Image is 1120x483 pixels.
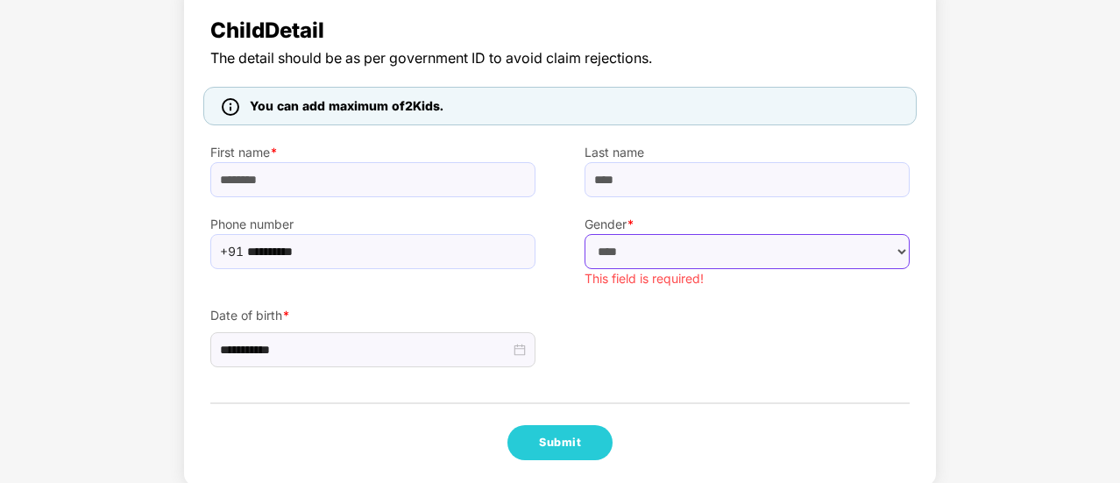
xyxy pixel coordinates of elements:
span: Child Detail [210,14,910,47]
span: You can add maximum of 2 Kids. [250,98,443,113]
label: First name [210,143,535,162]
label: Date of birth [210,306,535,325]
label: Gender [585,215,910,234]
label: Last name [585,143,910,162]
span: +91 [220,238,244,265]
span: This field is required! [585,271,704,286]
button: Submit [507,425,613,460]
img: icon [222,98,239,116]
span: The detail should be as per government ID to avoid claim rejections. [210,47,910,69]
label: Phone number [210,215,535,234]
